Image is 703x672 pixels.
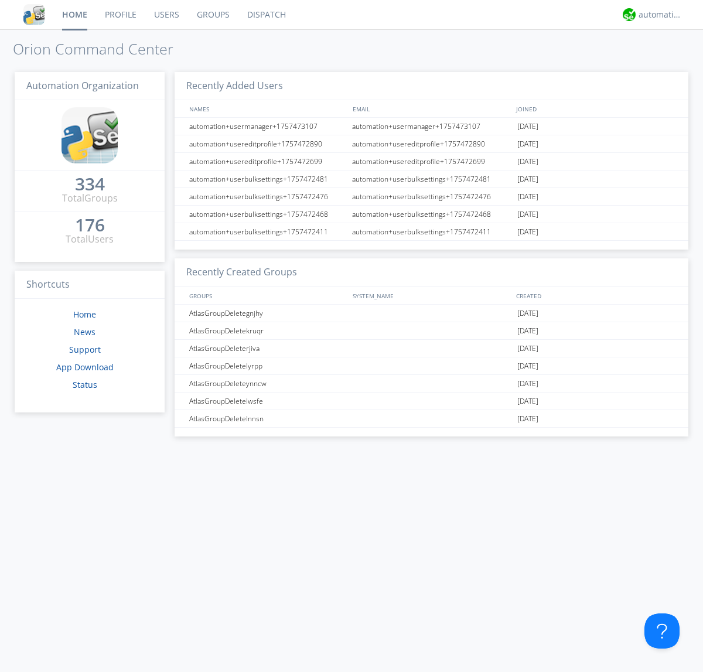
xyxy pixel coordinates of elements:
[186,100,347,117] div: NAMES
[639,9,682,21] div: automation+atlas
[23,4,45,25] img: cddb5a64eb264b2086981ab96f4c1ba7
[349,170,514,187] div: automation+userbulksettings+1757472481
[517,393,538,410] span: [DATE]
[75,219,105,233] a: 176
[175,72,688,101] h3: Recently Added Users
[513,287,677,304] div: CREATED
[517,340,538,357] span: [DATE]
[175,206,688,223] a: automation+userbulksettings+1757472468automation+userbulksettings+1757472468[DATE]
[175,375,688,393] a: AtlasGroupDeleteynncw[DATE]
[186,135,349,152] div: automation+usereditprofile+1757472890
[186,305,349,322] div: AtlasGroupDeletegnjhy
[186,153,349,170] div: automation+usereditprofile+1757472699
[186,223,349,240] div: automation+userbulksettings+1757472411
[186,393,349,410] div: AtlasGroupDeletelwsfe
[186,170,349,187] div: automation+userbulksettings+1757472481
[73,379,97,390] a: Status
[349,153,514,170] div: automation+usereditprofile+1757472699
[517,188,538,206] span: [DATE]
[349,135,514,152] div: automation+usereditprofile+1757472890
[186,322,349,339] div: AtlasGroupDeletekruqr
[186,375,349,392] div: AtlasGroupDeleteynncw
[644,613,680,649] iframe: Toggle Customer Support
[349,223,514,240] div: automation+userbulksettings+1757472411
[175,357,688,375] a: AtlasGroupDeletelyrpp[DATE]
[175,153,688,170] a: automation+usereditprofile+1757472699automation+usereditprofile+1757472699[DATE]
[175,258,688,287] h3: Recently Created Groups
[517,410,538,428] span: [DATE]
[175,223,688,241] a: automation+userbulksettings+1757472411automation+userbulksettings+1757472411[DATE]
[517,322,538,340] span: [DATE]
[517,375,538,393] span: [DATE]
[175,340,688,357] a: AtlasGroupDeleterjiva[DATE]
[66,233,114,246] div: Total Users
[175,118,688,135] a: automation+usermanager+1757473107automation+usermanager+1757473107[DATE]
[349,188,514,205] div: automation+userbulksettings+1757472476
[175,393,688,410] a: AtlasGroupDeletelwsfe[DATE]
[62,107,118,163] img: cddb5a64eb264b2086981ab96f4c1ba7
[186,340,349,357] div: AtlasGroupDeleterjiva
[74,326,95,337] a: News
[623,8,636,21] img: d2d01cd9b4174d08988066c6d424eccd
[517,170,538,188] span: [DATE]
[517,305,538,322] span: [DATE]
[349,118,514,135] div: automation+usermanager+1757473107
[62,192,118,205] div: Total Groups
[517,357,538,375] span: [DATE]
[175,188,688,206] a: automation+userbulksettings+1757472476automation+userbulksettings+1757472476[DATE]
[175,170,688,188] a: automation+userbulksettings+1757472481automation+userbulksettings+1757472481[DATE]
[186,188,349,205] div: automation+userbulksettings+1757472476
[175,322,688,340] a: AtlasGroupDeletekruqr[DATE]
[69,344,101,355] a: Support
[15,271,165,299] h3: Shortcuts
[517,135,538,153] span: [DATE]
[186,287,347,304] div: GROUPS
[75,178,105,192] a: 334
[175,135,688,153] a: automation+usereditprofile+1757472890automation+usereditprofile+1757472890[DATE]
[513,100,677,117] div: JOINED
[56,361,114,373] a: App Download
[517,223,538,241] span: [DATE]
[186,357,349,374] div: AtlasGroupDeletelyrpp
[75,219,105,231] div: 176
[73,309,96,320] a: Home
[517,118,538,135] span: [DATE]
[186,118,349,135] div: automation+usermanager+1757473107
[186,206,349,223] div: automation+userbulksettings+1757472468
[175,410,688,428] a: AtlasGroupDeletelnnsn[DATE]
[175,305,688,322] a: AtlasGroupDeletegnjhy[DATE]
[349,206,514,223] div: automation+userbulksettings+1757472468
[350,100,513,117] div: EMAIL
[350,287,513,304] div: SYSTEM_NAME
[186,410,349,427] div: AtlasGroupDeletelnnsn
[75,178,105,190] div: 334
[517,153,538,170] span: [DATE]
[517,206,538,223] span: [DATE]
[26,79,139,92] span: Automation Organization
